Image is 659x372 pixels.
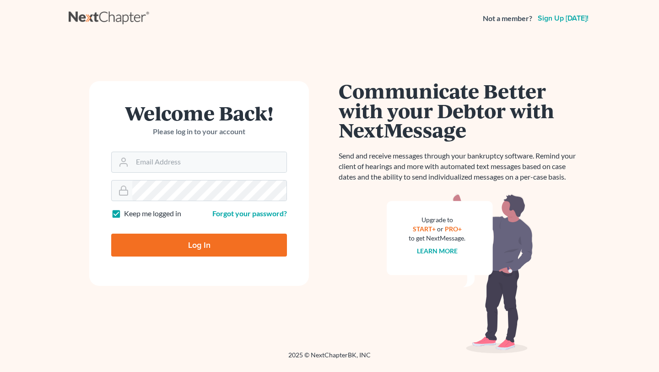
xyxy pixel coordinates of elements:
[387,193,533,354] img: nextmessage_bg-59042aed3d76b12b5cd301f8e5b87938c9018125f34e5fa2b7a6b67550977c72.svg
[413,225,436,233] a: START+
[483,13,532,24] strong: Not a member?
[409,234,465,243] div: to get NextMessage.
[212,209,287,218] a: Forgot your password?
[132,152,286,172] input: Email Address
[445,225,462,233] a: PRO+
[69,350,590,367] div: 2025 © NextChapterBK, INC
[536,15,590,22] a: Sign up [DATE]!
[124,208,181,219] label: Keep me logged in
[111,103,287,123] h1: Welcome Back!
[437,225,443,233] span: or
[339,151,581,182] p: Send and receive messages through your bankruptcy software. Remind your client of hearings and mo...
[409,215,465,224] div: Upgrade to
[111,126,287,137] p: Please log in to your account
[339,81,581,140] h1: Communicate Better with your Debtor with NextMessage
[111,234,287,257] input: Log In
[417,247,458,255] a: Learn more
